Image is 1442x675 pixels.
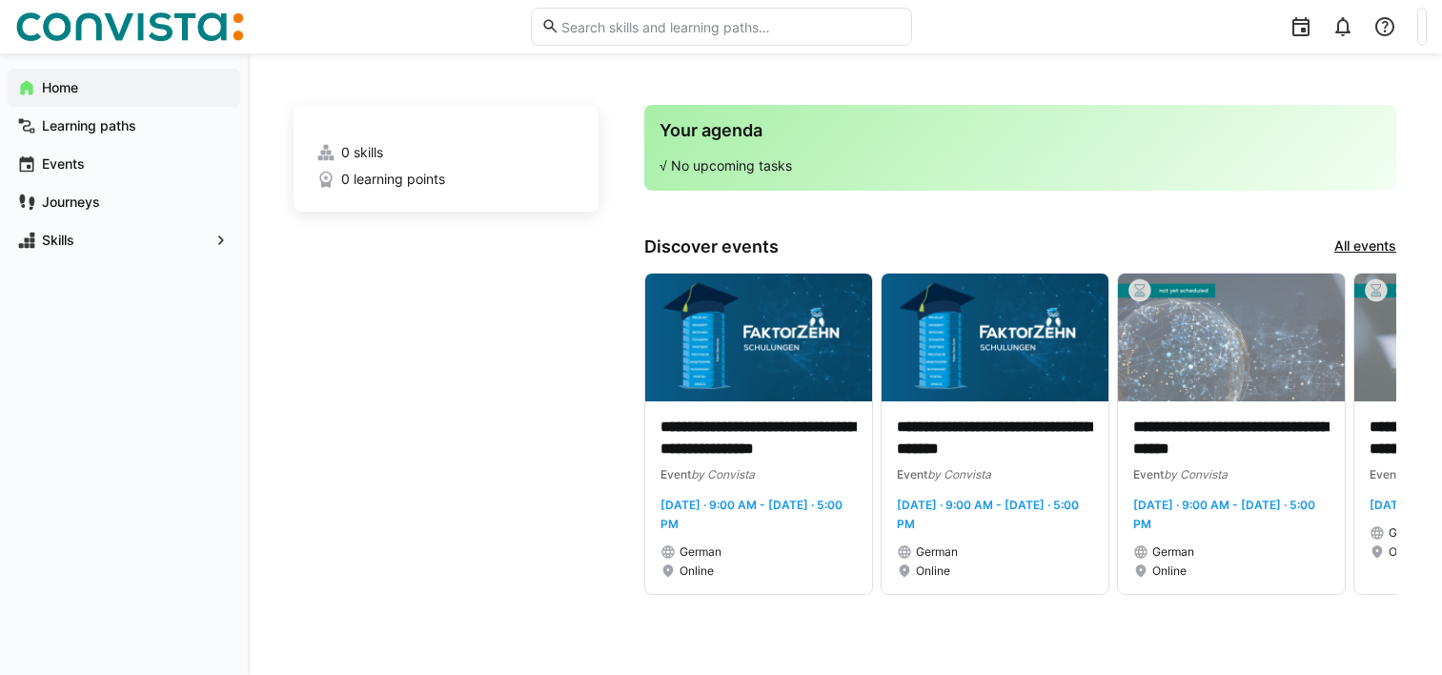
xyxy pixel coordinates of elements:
[680,563,714,579] span: Online
[316,143,576,162] a: 0 skills
[916,563,950,579] span: Online
[1133,467,1164,481] span: Event
[1164,467,1228,481] span: by Convista
[1152,563,1187,579] span: Online
[341,170,445,189] span: 0 learning points
[341,143,383,162] span: 0 skills
[645,274,872,401] img: image
[559,18,901,35] input: Search skills and learning paths…
[897,498,1079,531] span: [DATE] · 9:00 AM - [DATE] · 5:00 PM
[644,236,779,257] h3: Discover events
[660,156,1381,175] p: √ No upcoming tasks
[1389,544,1423,560] span: Online
[660,498,843,531] span: [DATE] · 9:00 AM - [DATE] · 5:00 PM
[1152,544,1194,560] span: German
[1389,525,1431,541] span: German
[680,544,721,560] span: German
[660,467,691,481] span: Event
[691,467,755,481] span: by Convista
[1118,274,1345,401] img: image
[927,467,991,481] span: by Convista
[1334,236,1396,257] a: All events
[1133,498,1315,531] span: [DATE] · 9:00 AM - [DATE] · 5:00 PM
[660,120,1381,141] h3: Your agenda
[897,467,927,481] span: Event
[882,274,1108,401] img: image
[1370,467,1400,481] span: Event
[916,544,958,560] span: German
